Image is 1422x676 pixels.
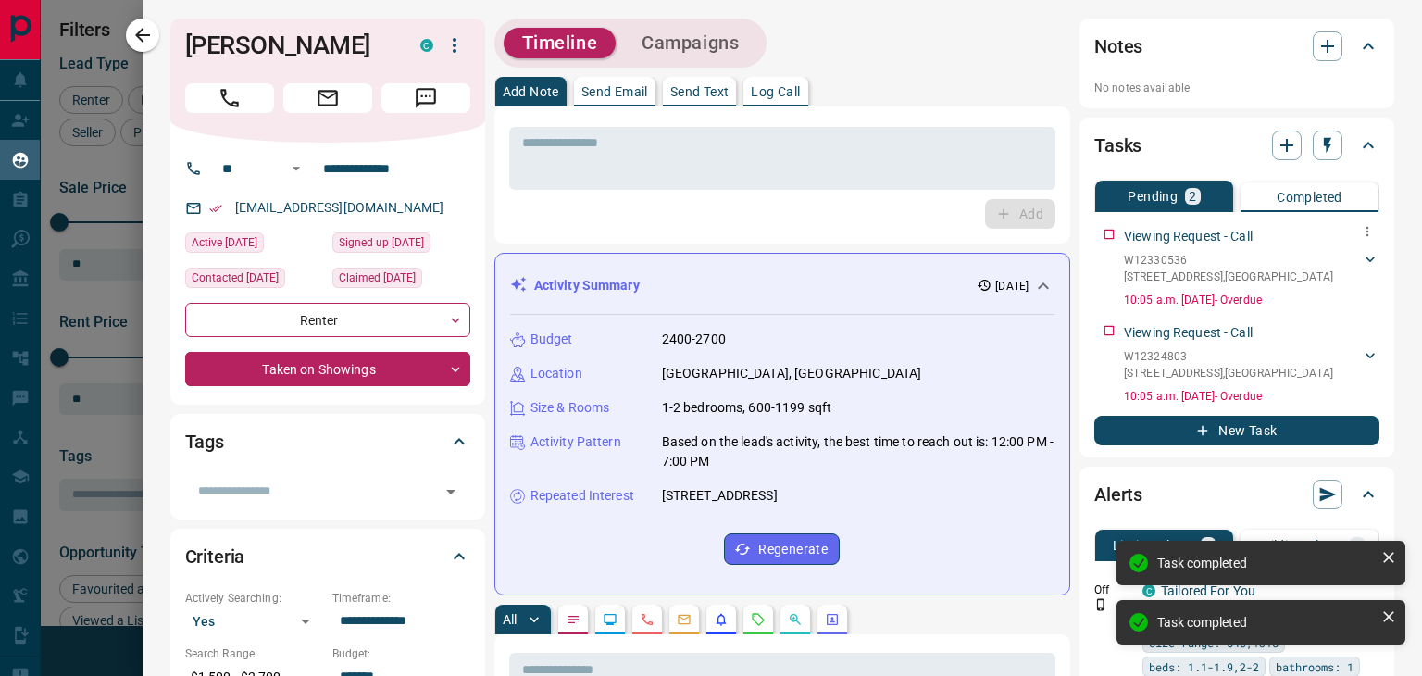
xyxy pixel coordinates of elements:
p: Log Call [751,85,800,98]
svg: Lead Browsing Activity [603,612,617,627]
p: 10:05 a.m. [DATE] - Overdue [1124,292,1379,308]
svg: Listing Alerts [714,612,729,627]
div: W12324803[STREET_ADDRESS],[GEOGRAPHIC_DATA] [1124,344,1379,385]
div: W12330536[STREET_ADDRESS],[GEOGRAPHIC_DATA] [1124,248,1379,289]
div: Tasks [1094,123,1379,168]
span: Message [381,83,470,113]
svg: Emails [677,612,692,627]
svg: Opportunities [788,612,803,627]
h2: Criteria [185,542,245,571]
button: Timeline [504,28,617,58]
p: Viewing Request - Call [1124,227,1253,246]
button: Open [285,157,307,180]
p: Budget: [332,645,470,662]
div: Taken on Showings [185,352,470,386]
p: Actively Searching: [185,590,323,607]
p: [STREET_ADDRESS] [662,486,778,506]
p: [GEOGRAPHIC_DATA], [GEOGRAPHIC_DATA] [662,364,922,383]
p: 2400-2700 [662,330,726,349]
div: Criteria [185,534,470,579]
div: Task completed [1157,556,1374,570]
h2: Tasks [1094,131,1141,160]
p: Timeframe: [332,590,470,607]
p: All [503,613,518,626]
a: [EMAIL_ADDRESS][DOMAIN_NAME] [235,200,444,215]
p: Completed [1277,191,1342,204]
p: Activity Pattern [530,432,621,452]
svg: Push Notification Only [1094,598,1107,611]
p: W12330536 [1124,252,1333,269]
span: beds: 1.1-1.9,2-2 [1149,657,1259,676]
div: Yes [185,607,323,636]
p: Off [1094,582,1131,598]
div: Fri Aug 15 2025 [332,268,470,294]
p: 1-2 bedrooms, 600-1199 sqft [662,398,832,418]
h2: Alerts [1094,480,1142,509]
span: Call [185,83,274,113]
p: Size & Rooms [530,398,610,418]
span: Contacted [DATE] [192,269,279,287]
p: No notes available [1094,80,1379,96]
p: [STREET_ADDRESS] , [GEOGRAPHIC_DATA] [1124,269,1333,285]
h2: Tags [185,427,224,457]
p: Viewing Request - Call [1124,323,1253,343]
svg: Calls [640,612,655,627]
p: [DATE] [995,278,1029,294]
p: Send Text [670,85,730,98]
div: Tags [185,419,470,464]
p: Budget [530,330,573,349]
div: Tue May 20 2025 [332,232,470,258]
h1: [PERSON_NAME] [185,31,393,60]
span: Signed up [DATE] [339,233,424,252]
button: Open [438,479,464,505]
button: Regenerate [724,533,840,565]
svg: Email Verified [209,202,222,215]
p: Based on the lead's activity, the best time to reach out is: 12:00 PM - 7:00 PM [662,432,1054,471]
p: [STREET_ADDRESS] , [GEOGRAPHIC_DATA] [1124,365,1333,382]
p: Add Note [503,85,559,98]
div: Activity Summary[DATE] [510,269,1054,303]
div: Sat Aug 09 2025 [185,268,323,294]
button: New Task [1094,416,1379,445]
div: Alerts [1094,472,1379,517]
h2: Notes [1094,31,1142,61]
p: 10:05 a.m. [DATE] - Overdue [1124,388,1379,405]
p: Location [530,364,582,383]
div: Notes [1094,24,1379,69]
p: 2 [1189,190,1196,203]
span: Email [283,83,372,113]
svg: Agent Actions [825,612,840,627]
p: W12324803 [1124,348,1333,365]
svg: Notes [566,612,580,627]
p: Pending [1128,190,1178,203]
button: Campaigns [623,28,757,58]
p: Repeated Interest [530,486,634,506]
div: condos.ca [420,39,433,52]
span: bathrooms: 1 [1276,657,1353,676]
div: Renter [185,303,470,337]
p: Send Email [581,85,648,98]
span: Claimed [DATE] [339,269,416,287]
svg: Requests [751,612,766,627]
div: Task completed [1157,615,1374,630]
span: Active [DATE] [192,233,257,252]
p: Activity Summary [534,276,640,295]
p: Search Range: [185,645,323,662]
div: Tue Aug 12 2025 [185,232,323,258]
